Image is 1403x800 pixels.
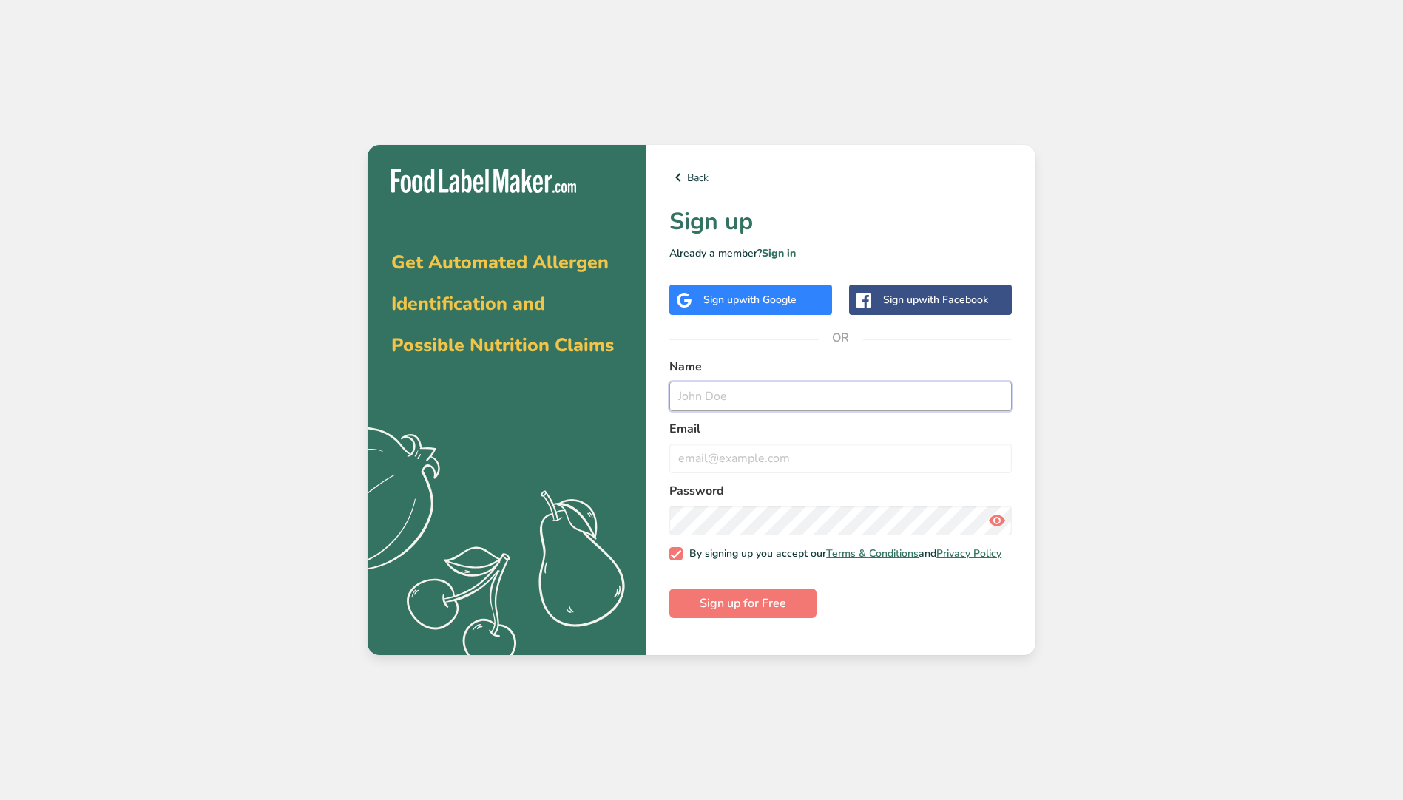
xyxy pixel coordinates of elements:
input: John Doe [669,382,1012,411]
input: email@example.com [669,444,1012,473]
span: Sign up for Free [700,594,786,612]
span: Get Automated Allergen Identification and Possible Nutrition Claims [391,250,614,358]
div: Sign up [703,292,797,308]
img: Food Label Maker [391,169,576,193]
span: OR [819,316,863,360]
span: with Facebook [919,293,988,307]
label: Password [669,482,1012,500]
label: Name [669,358,1012,376]
a: Sign in [762,246,796,260]
div: Sign up [883,292,988,308]
p: Already a member? [669,245,1012,261]
button: Sign up for Free [669,589,817,618]
a: Privacy Policy [936,546,1001,560]
a: Terms & Conditions [826,546,919,560]
h1: Sign up [669,204,1012,240]
label: Email [669,420,1012,438]
a: Back [669,169,1012,186]
span: with Google [739,293,797,307]
span: By signing up you accept our and [683,547,1002,560]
